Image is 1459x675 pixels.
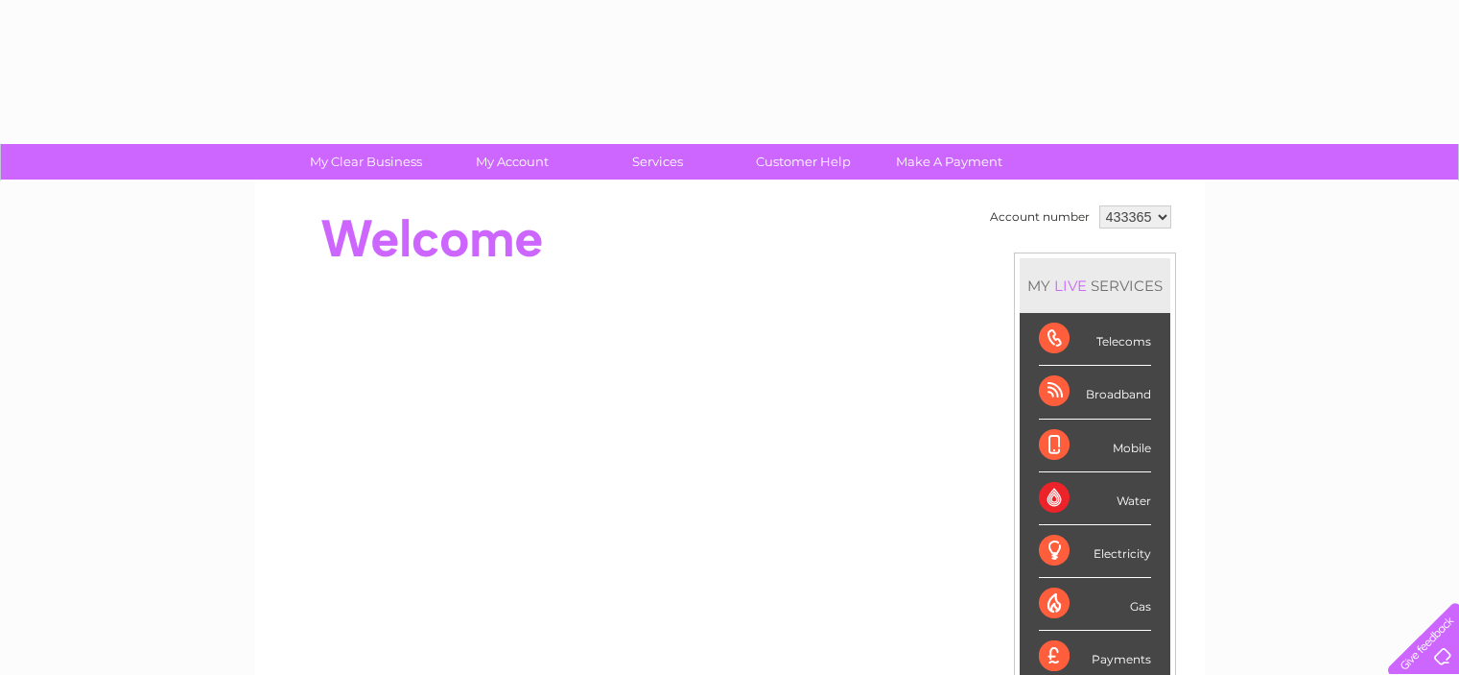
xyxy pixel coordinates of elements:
[870,144,1028,180] a: Make A Payment
[1050,277,1091,295] div: LIVE
[1039,366,1151,419] div: Broadband
[1039,420,1151,472] div: Mobile
[578,144,737,180] a: Services
[1039,313,1151,366] div: Telecoms
[287,144,445,180] a: My Clear Business
[433,144,591,180] a: My Account
[1020,258,1170,313] div: MY SERVICES
[724,144,882,180] a: Customer Help
[1039,472,1151,525] div: Water
[985,201,1094,233] td: Account number
[1039,525,1151,578] div: Electricity
[1039,578,1151,631] div: Gas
